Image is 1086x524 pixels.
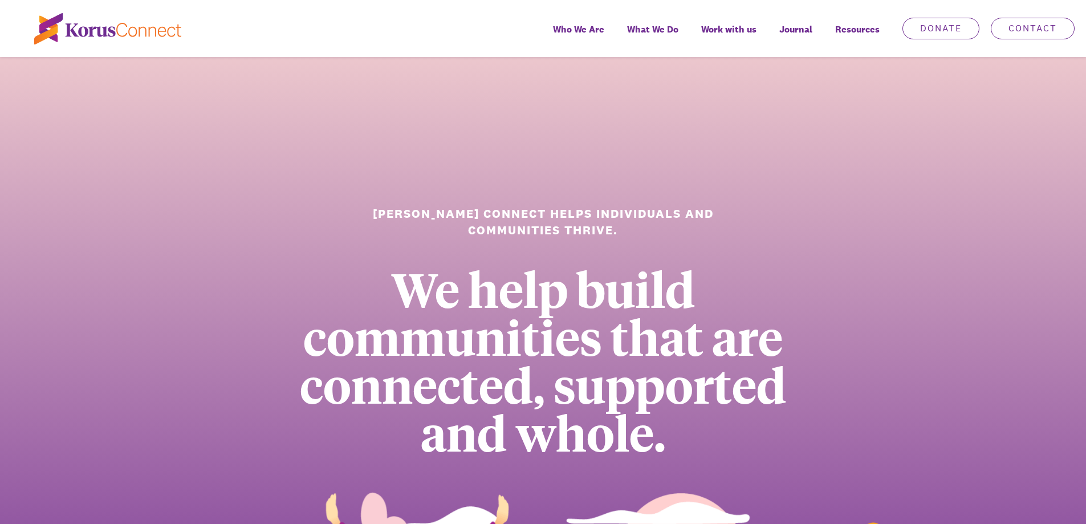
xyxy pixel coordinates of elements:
a: Journal [768,16,824,57]
a: Work with us [690,16,768,57]
div: Resources [824,16,891,57]
a: Who We Are [542,16,616,57]
h1: [PERSON_NAME] Connect helps individuals and communities thrive. [359,205,727,239]
a: Donate [902,18,979,39]
span: Who We Are [553,21,604,38]
span: Work with us [701,21,756,38]
div: We help build communities that are connected, supported and whole. [263,265,823,456]
span: What We Do [627,21,678,38]
a: What We Do [616,16,690,57]
a: Contact [991,18,1075,39]
span: Journal [779,21,812,38]
img: korus-connect%2Fc5177985-88d5-491d-9cd7-4a1febad1357_logo.svg [34,13,181,44]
